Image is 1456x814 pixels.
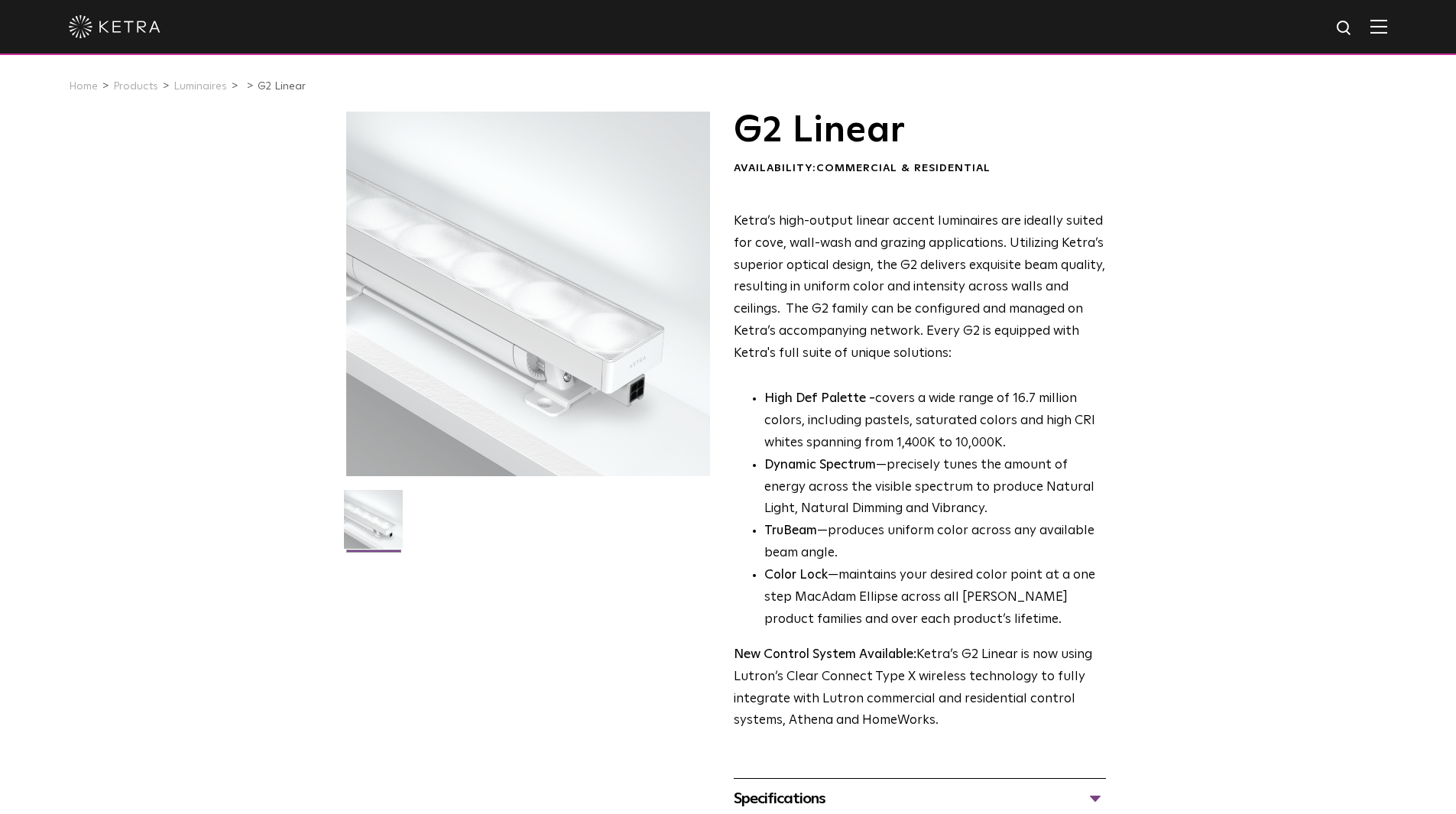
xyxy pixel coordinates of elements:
div: Specifications [734,786,1106,811]
img: ketra-logo-2019-white [69,15,161,38]
strong: Color Lock [764,569,828,582]
img: Hamburger%20Nav.svg [1370,19,1387,34]
span: Commercial & Residential [816,163,991,174]
li: —maintains your desired color point at a one step MacAdam Ellipse across all [PERSON_NAME] produc... [764,565,1106,631]
a: Luminaires [173,81,227,92]
a: Products [113,81,158,92]
p: Ketra’s high-output linear accent luminaires are ideally suited for cove, wall-wash and grazing a... [734,211,1106,365]
a: G2 Linear [258,81,306,92]
p: covers a wide range of 16.7 million colors, including pastels, saturated colors and high CRI whit... [764,388,1106,455]
h1: G2 Linear [734,112,1106,150]
li: —precisely tunes the amount of energy across the visible spectrum to produce Natural Light, Natur... [764,455,1106,521]
li: —produces uniform color across any available beam angle. [764,521,1106,565]
strong: New Control System Available: [734,648,916,661]
strong: TruBeam [764,524,817,537]
strong: Dynamic Spectrum [764,459,876,472]
strong: High Def Palette - [764,392,875,405]
img: G2-Linear-2021-Web-Square [344,490,403,560]
div: Availability: [734,161,1106,177]
p: Ketra’s G2 Linear is now using Lutron’s Clear Connect Type X wireless technology to fully integra... [734,644,1106,733]
a: Home [69,81,98,92]
img: search icon [1335,19,1354,38]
